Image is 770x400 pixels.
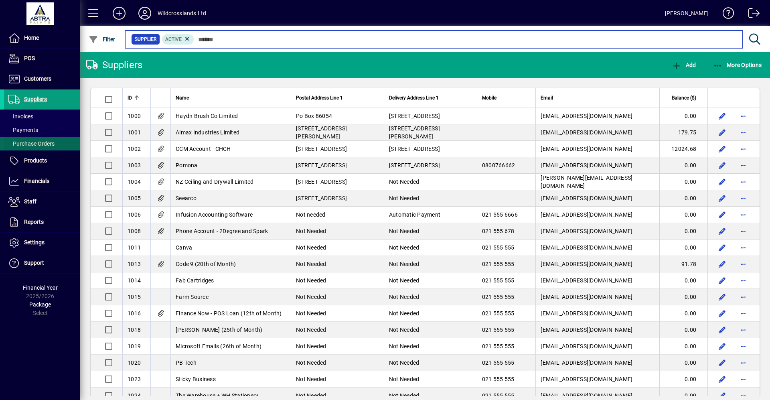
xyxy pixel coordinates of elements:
[128,359,141,366] span: 1020
[541,261,632,267] span: [EMAIL_ADDRESS][DOMAIN_NAME]
[717,2,734,28] a: Knowledge Base
[4,28,80,48] a: Home
[128,261,141,267] span: 1013
[389,310,419,317] span: Not Needed
[8,127,38,133] span: Payments
[482,93,531,102] div: Mobile
[716,175,729,188] button: Edit
[176,211,253,218] span: Infusion Accounting Software
[296,343,326,349] span: Not Needed
[128,277,141,284] span: 1014
[128,146,141,152] span: 1002
[389,343,419,349] span: Not Needed
[482,277,515,284] span: 021 555 555
[389,179,419,185] span: Not Needed
[742,2,760,28] a: Logout
[659,174,707,190] td: 0.00
[659,322,707,338] td: 0.00
[716,356,729,369] button: Edit
[737,225,750,238] button: More options
[541,146,632,152] span: [EMAIL_ADDRESS][DOMAIN_NAME]
[176,146,231,152] span: CCM Account - CHCH
[176,261,236,267] span: Code 9 (20th of Month)
[716,126,729,139] button: Edit
[541,93,553,102] span: Email
[128,179,141,185] span: 1004
[176,195,197,201] span: Seearco
[176,113,238,119] span: Haydn Brush Co Limited
[296,211,326,218] span: Not needed
[128,129,141,136] span: 1001
[716,258,729,270] button: Edit
[296,162,347,169] span: [STREET_ADDRESS]
[389,162,440,169] span: [STREET_ADDRESS]
[176,244,192,251] span: Canva
[716,340,729,353] button: Edit
[737,175,750,188] button: More options
[128,327,141,333] span: 1018
[482,93,496,102] span: Mobile
[128,93,146,102] div: ID
[128,392,141,399] span: 1024
[389,125,440,140] span: [STREET_ADDRESS][PERSON_NAME]
[482,376,515,382] span: 021 555 555
[296,195,347,201] span: [STREET_ADDRESS]
[659,141,707,157] td: 12024.68
[665,7,709,20] div: [PERSON_NAME]
[659,108,707,124] td: 0.00
[659,305,707,322] td: 0.00
[4,212,80,232] a: Reports
[86,59,142,71] div: Suppliers
[737,208,750,221] button: More options
[165,37,182,42] span: Active
[296,261,326,267] span: Not Needed
[389,195,419,201] span: Not Needed
[176,392,258,399] span: The Warehouse + WH Stationery
[541,195,632,201] span: [EMAIL_ADDRESS][DOMAIN_NAME]
[482,327,515,333] span: 021 555 555
[672,62,696,68] span: Add
[158,7,206,20] div: Wildcrosslands Ltd
[716,110,729,122] button: Edit
[541,175,632,189] span: [PERSON_NAME][EMAIL_ADDRESS][DOMAIN_NAME]
[659,190,707,207] td: 0.00
[541,211,632,218] span: [EMAIL_ADDRESS][DOMAIN_NAME]
[389,294,419,300] span: Not Needed
[176,228,268,234] span: Phone Account - 2Degree and Spark
[659,256,707,272] td: 91.78
[716,192,729,205] button: Edit
[541,113,632,119] span: [EMAIL_ADDRESS][DOMAIN_NAME]
[716,290,729,303] button: Edit
[128,113,141,119] span: 1000
[128,93,132,102] span: ID
[716,307,729,320] button: Edit
[482,228,515,234] span: 021 555 678
[29,301,51,308] span: Package
[8,113,33,120] span: Invoices
[482,310,515,317] span: 021 555 555
[24,96,47,102] span: Suppliers
[541,93,654,102] div: Email
[176,310,282,317] span: Finance Now - POS Loan (12th of Month)
[541,162,632,169] span: [EMAIL_ADDRESS][DOMAIN_NAME]
[24,219,44,225] span: Reports
[296,244,326,251] span: Not Needed
[737,241,750,254] button: More options
[296,113,332,119] span: Po Box 86054
[87,32,118,47] button: Filter
[659,124,707,141] td: 179.75
[106,6,132,20] button: Add
[659,207,707,223] td: 0.00
[176,359,197,366] span: PB Tech
[24,178,49,184] span: Financials
[176,93,189,102] span: Name
[176,129,239,136] span: Almax Industries Limited
[541,294,632,300] span: [EMAIL_ADDRESS][DOMAIN_NAME]
[24,157,47,164] span: Products
[162,34,194,45] mat-chip: Activation Status: Active
[482,343,515,349] span: 021 555 555
[4,123,80,137] a: Payments
[482,244,515,251] span: 021 555 555
[541,327,632,333] span: [EMAIL_ADDRESS][DOMAIN_NAME]
[659,355,707,371] td: 0.00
